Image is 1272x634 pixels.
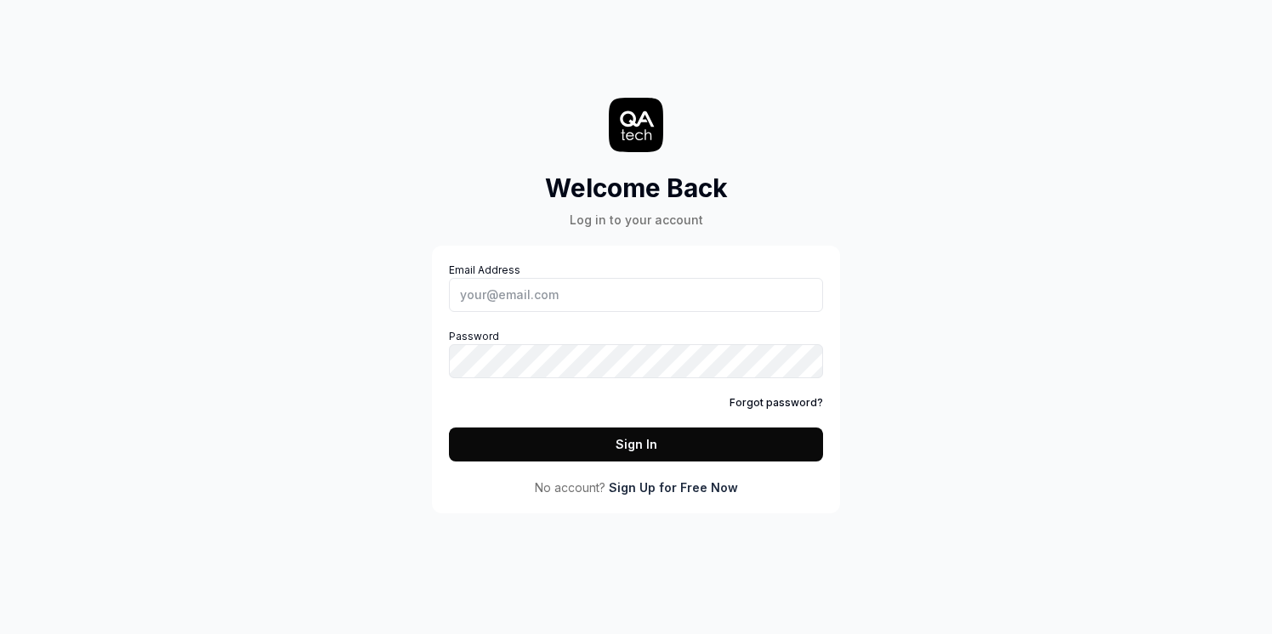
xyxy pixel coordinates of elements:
input: Password [449,344,823,378]
a: Forgot password? [730,395,823,410]
div: Log in to your account [545,211,728,229]
label: Password [449,329,823,378]
button: Sign In [449,427,823,461]
h2: Welcome Back [545,169,728,207]
span: No account? [535,478,605,496]
label: Email Address [449,263,823,312]
input: Email Address [449,278,823,312]
a: Sign Up for Free Now [609,478,738,496]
